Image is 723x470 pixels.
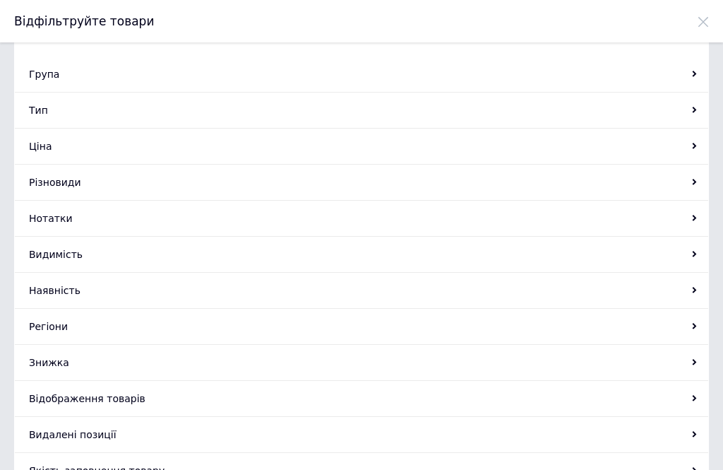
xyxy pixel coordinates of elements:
[15,237,708,273] div: Видимість
[15,345,708,381] div: Знижка
[15,57,708,93] div: Група
[15,201,708,237] div: Нотатки
[15,309,708,345] div: Регіони
[15,93,708,129] div: Тип
[15,273,708,309] div: Наявність
[15,165,708,201] div: Різновиди
[14,14,154,28] span: Відфільтруйте товари
[15,381,708,417] div: Відображення товарів
[15,417,708,453] div: Видалені позиції
[15,129,708,165] div: Ціна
